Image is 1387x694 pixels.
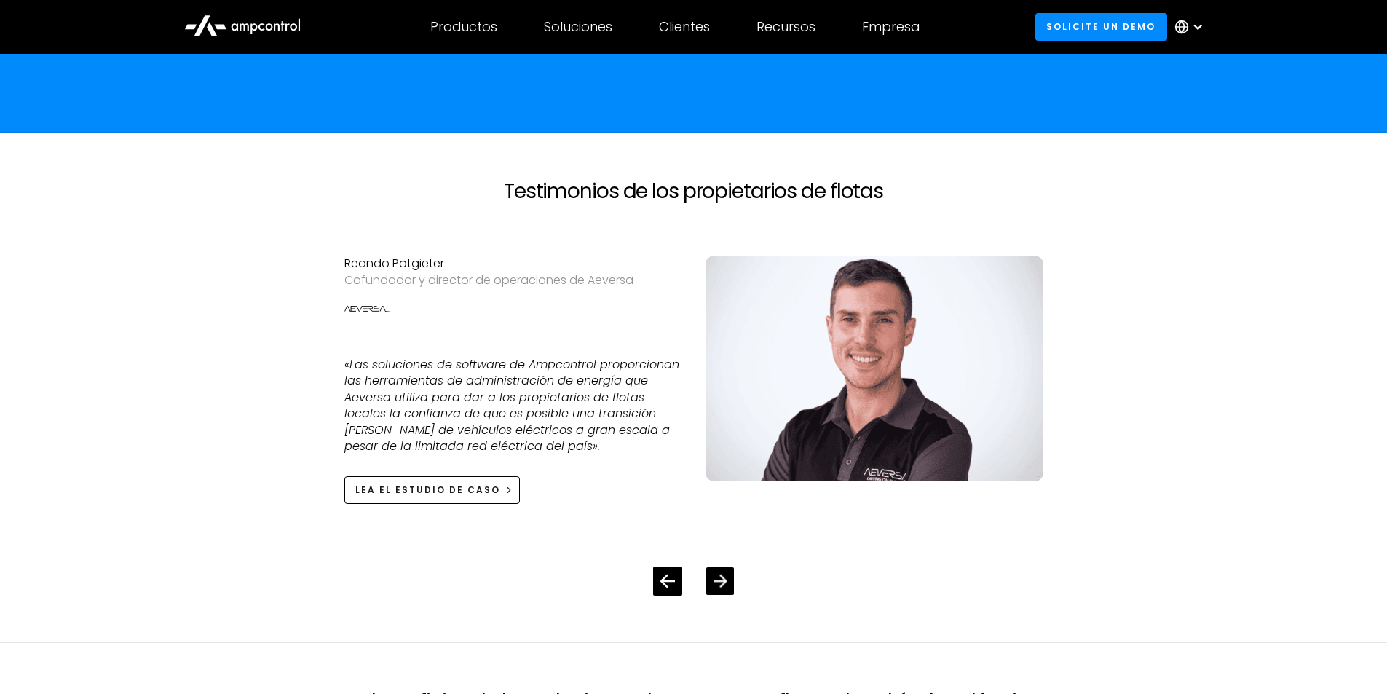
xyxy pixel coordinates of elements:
a: Lea el estudio de caso [344,476,521,503]
div: Clientes [659,19,710,35]
div: Recursos [756,19,815,35]
div: Soluciones [544,19,612,35]
h2: Testimonios de los propietarios de flotas [321,179,1067,204]
div: Productos [430,19,497,35]
a: Solicite un demo [1035,13,1167,40]
div: Cofundador y director de operaciones de Aeversa [344,272,682,288]
div: Lea el estudio de caso [355,484,500,497]
p: «Las soluciones de software de Ampcontrol proporcionan las herramientas de administración de ener... [344,357,682,454]
div: Empresa [862,19,920,35]
div: Reando Potgieter [344,256,682,272]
